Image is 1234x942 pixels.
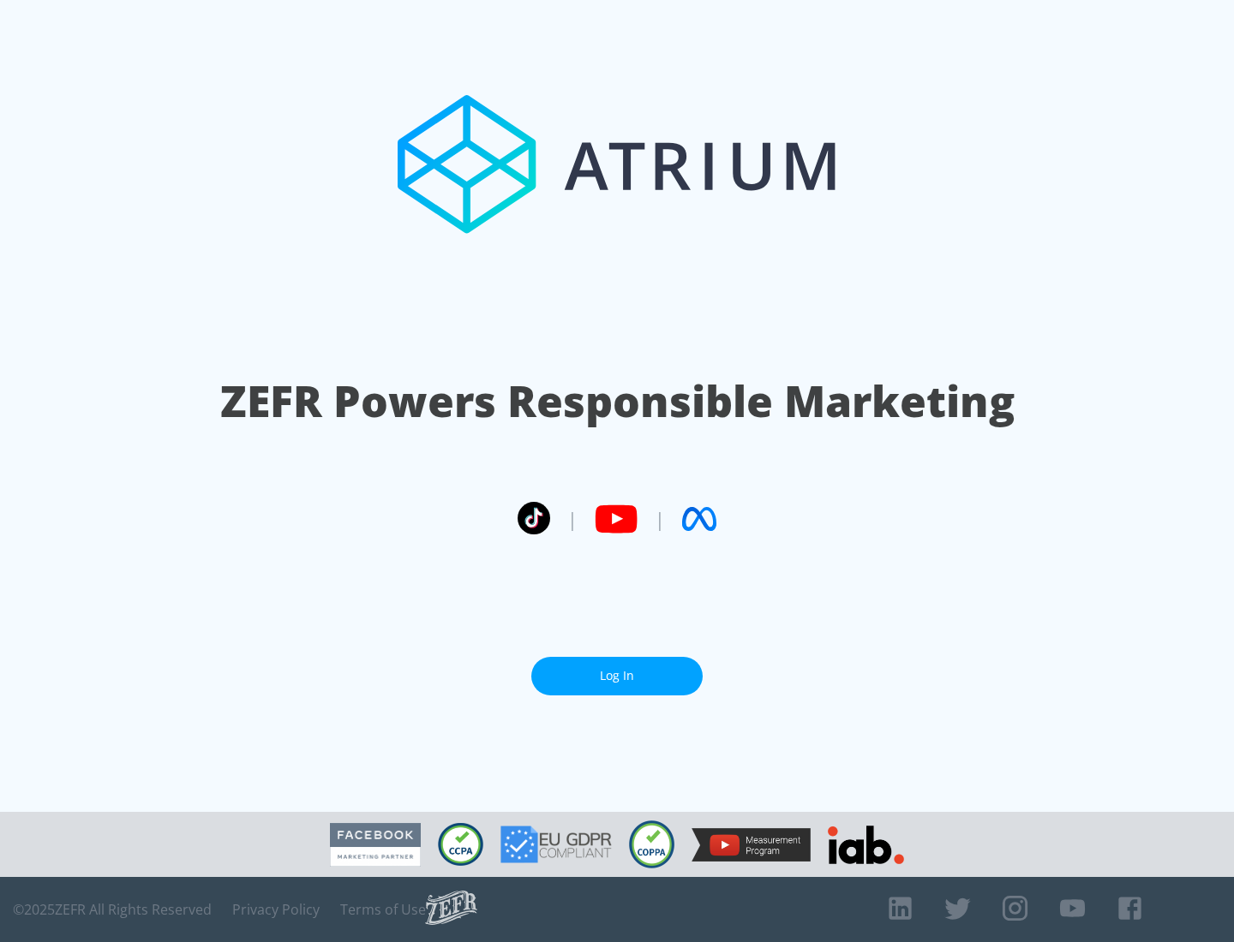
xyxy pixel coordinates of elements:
h1: ZEFR Powers Responsible Marketing [220,372,1015,431]
img: Facebook Marketing Partner [330,823,421,867]
span: © 2025 ZEFR All Rights Reserved [13,901,212,918]
span: | [567,506,578,532]
img: GDPR Compliant [500,826,612,863]
img: YouTube Measurement Program [692,828,811,862]
a: Terms of Use [340,901,426,918]
a: Privacy Policy [232,901,320,918]
img: CCPA Compliant [438,823,483,866]
img: COPPA Compliant [629,820,674,868]
a: Log In [531,657,703,695]
img: IAB [828,826,904,864]
span: | [655,506,665,532]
